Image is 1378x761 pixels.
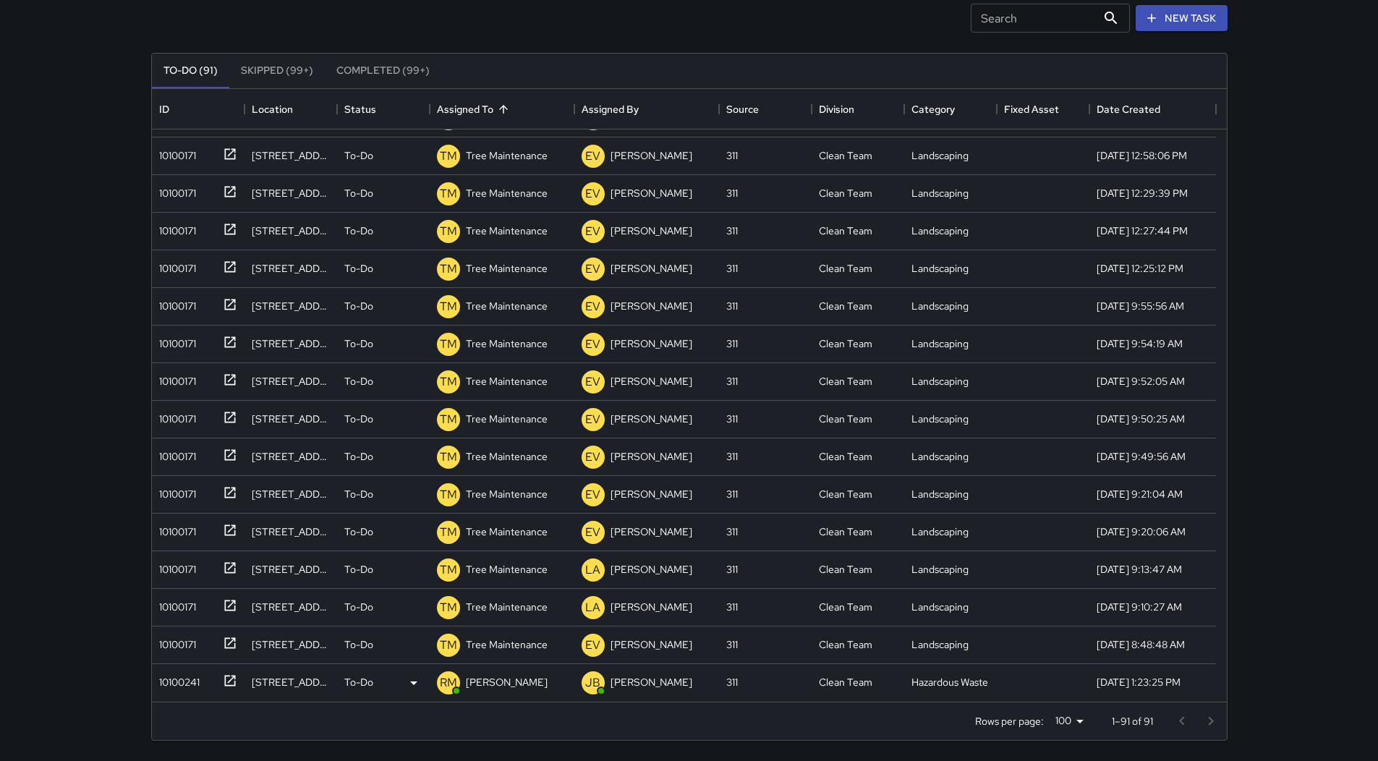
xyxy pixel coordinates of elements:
div: 39 Rose Street [252,524,330,539]
div: Division [819,89,854,129]
div: 311 [726,336,738,351]
div: 311 [726,487,738,501]
div: 155 Fell Street [252,412,330,426]
div: 311 [726,449,738,464]
div: Clean Team [819,148,872,163]
div: 4/4/2025, 9:21:04 AM [1097,487,1183,501]
div: Status [344,89,376,129]
p: [PERSON_NAME] [611,148,692,163]
div: 311 [726,412,738,426]
p: To-Do [344,148,373,163]
p: To-Do [344,562,373,577]
p: [PERSON_NAME] [611,261,692,276]
div: Clean Team [819,374,872,388]
div: 10100171 [153,143,196,163]
div: 8437 Market Street [252,637,330,652]
div: Source [719,89,812,129]
p: Tree Maintenance [466,224,548,238]
div: 4/4/2025, 9:52:05 AM [1097,374,1185,388]
div: Clean Team [819,186,872,200]
div: Division [812,89,904,129]
div: 4/4/2025, 12:27:44 PM [1097,224,1188,238]
div: 311 [726,299,738,313]
div: 131 Fell Street [252,374,330,388]
div: 200 Van Ness Avenue [252,675,330,689]
div: 39 Rose Street [252,487,330,501]
div: Landscaping [911,524,969,539]
div: 10100171 [153,406,196,426]
div: Clean Team [819,562,872,577]
div: 4/4/2025, 9:13:47 AM [1097,562,1182,577]
p: Tree Maintenance [466,449,548,464]
div: Landscaping [911,224,969,238]
p: EV [585,411,600,428]
p: TM [440,448,457,466]
div: 4/4/2025, 9:10:27 AM [1097,600,1182,614]
div: Landscaping [911,186,969,200]
p: [PERSON_NAME] [611,562,692,577]
p: Tree Maintenance [466,524,548,539]
div: 49 Van Ness Avenue [252,148,330,163]
p: LA [585,599,600,616]
div: Date Created [1097,89,1160,129]
p: [PERSON_NAME] [611,336,692,351]
p: Tree Maintenance [466,374,548,388]
div: 1438 Market Street [252,261,330,276]
p: Rows per page: [975,714,1044,728]
div: Location [252,89,293,129]
div: Landscaping [911,374,969,388]
div: 8/11/2025, 1:23:25 PM [1097,675,1181,689]
p: [PERSON_NAME] [611,224,692,238]
button: New Task [1136,5,1228,32]
p: To-Do [344,600,373,614]
p: [PERSON_NAME] [611,374,692,388]
div: Landscaping [911,299,969,313]
p: EV [585,373,600,391]
div: 311 [726,186,738,200]
div: 10100171 [153,594,196,614]
div: Assigned By [582,89,639,129]
div: Hazardous Waste [911,675,988,689]
div: Landscaping [911,487,969,501]
p: Tree Maintenance [466,412,548,426]
p: EV [585,298,600,315]
div: Clean Team [819,487,872,501]
div: Clean Team [819,675,872,689]
div: 311 [726,637,738,652]
div: 10100171 [153,443,196,464]
p: To-Do [344,299,373,313]
div: Clean Team [819,637,872,652]
div: Location [244,89,337,129]
p: TM [440,298,457,315]
p: Tree Maintenance [466,487,548,501]
div: 1623 Market Street [252,600,330,614]
p: [PERSON_NAME] [611,675,692,689]
div: 311 [726,261,738,276]
div: 10100241 [153,669,200,689]
div: Landscaping [911,637,969,652]
p: RM [440,674,457,692]
div: 170 Fell Street [252,336,330,351]
div: Landscaping [911,261,969,276]
p: TM [440,185,457,203]
div: Landscaping [911,449,969,464]
div: 10100171 [153,632,196,652]
div: 311 [726,224,738,238]
p: Tree Maintenance [466,336,548,351]
div: 10100171 [153,180,196,200]
p: To-Do [344,675,373,689]
div: 580 McAllister Street [252,186,330,200]
div: Category [904,89,997,129]
p: EV [585,223,600,240]
div: Category [911,89,955,129]
p: EV [585,637,600,654]
div: Clean Team [819,224,872,238]
p: To-Do [344,412,373,426]
p: To-Do [344,487,373,501]
div: 4/4/2025, 9:49:56 AM [1097,449,1186,464]
div: Landscaping [911,336,969,351]
p: To-Do [344,449,373,464]
p: To-Do [344,524,373,539]
div: 4/4/2025, 12:58:06 PM [1097,148,1187,163]
div: 10100171 [153,218,196,238]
